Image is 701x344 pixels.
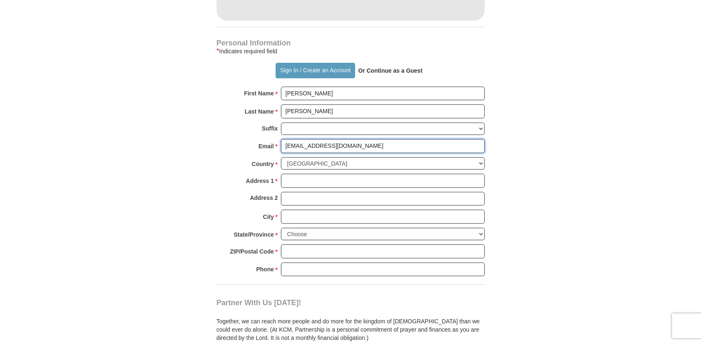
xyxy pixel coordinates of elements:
[256,263,274,275] strong: Phone
[217,317,485,342] p: Together, we can reach more people and do more for the kingdom of [DEMOGRAPHIC_DATA] than we coul...
[262,123,278,134] strong: Suffix
[259,140,274,152] strong: Email
[217,299,302,307] span: Partner With Us [DATE]!
[245,106,274,117] strong: Last Name
[244,88,274,99] strong: First Name
[217,40,485,46] h4: Personal Information
[263,211,274,223] strong: City
[234,229,274,240] strong: State/Province
[246,175,274,187] strong: Address 1
[230,246,274,257] strong: ZIP/Postal Code
[217,46,485,56] div: Indicates required field
[252,158,274,170] strong: Country
[276,63,355,78] button: Sign In / Create an Account
[358,67,422,74] strong: Or Continue as a Guest
[250,192,278,204] strong: Address 2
